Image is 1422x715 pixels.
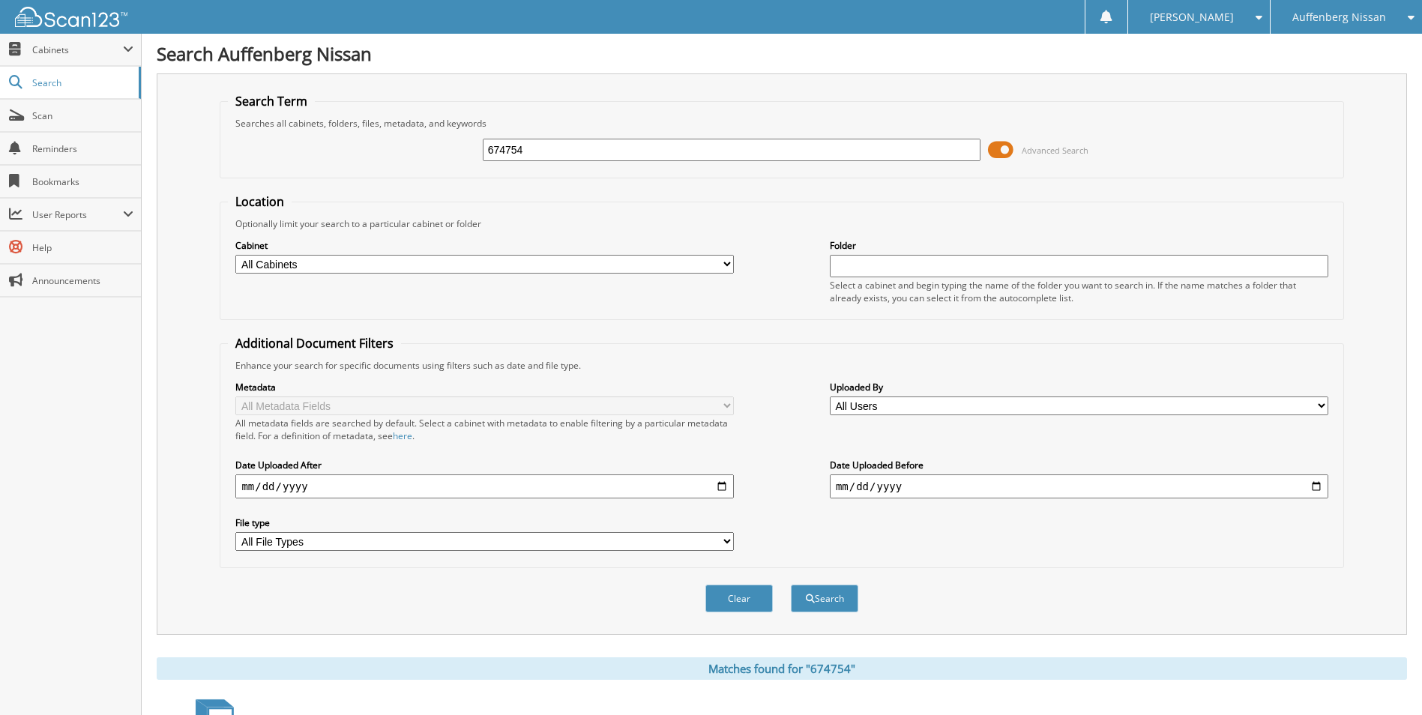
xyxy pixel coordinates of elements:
a: here [393,429,412,442]
label: Metadata [235,381,734,393]
span: Help [32,241,133,254]
input: end [830,474,1328,498]
legend: Location [228,193,292,210]
span: Reminders [32,142,133,155]
div: Optionally limit your search to a particular cabinet or folder [228,217,1335,230]
legend: Search Term [228,93,315,109]
legend: Additional Document Filters [228,335,401,352]
label: Uploaded By [830,381,1328,393]
span: [PERSON_NAME] [1150,13,1234,22]
h1: Search Auffenberg Nissan [157,41,1407,66]
button: Clear [705,585,773,612]
label: File type [235,516,734,529]
span: Cabinets [32,43,123,56]
div: All metadata fields are searched by default. Select a cabinet with metadata to enable filtering b... [235,417,734,442]
span: Bookmarks [32,175,133,188]
span: Announcements [32,274,133,287]
span: Search [32,76,131,89]
span: Advanced Search [1022,145,1088,156]
label: Cabinet [235,239,734,252]
button: Search [791,585,858,612]
span: Scan [32,109,133,122]
div: Matches found for "674754" [157,657,1407,680]
input: start [235,474,734,498]
span: Auffenberg Nissan [1292,13,1386,22]
div: Searches all cabinets, folders, files, metadata, and keywords [228,117,1335,130]
img: scan123-logo-white.svg [15,7,127,27]
div: Select a cabinet and begin typing the name of the folder you want to search in. If the name match... [830,279,1328,304]
label: Folder [830,239,1328,252]
div: Enhance your search for specific documents using filters such as date and file type. [228,359,1335,372]
label: Date Uploaded After [235,459,734,471]
span: User Reports [32,208,123,221]
label: Date Uploaded Before [830,459,1328,471]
